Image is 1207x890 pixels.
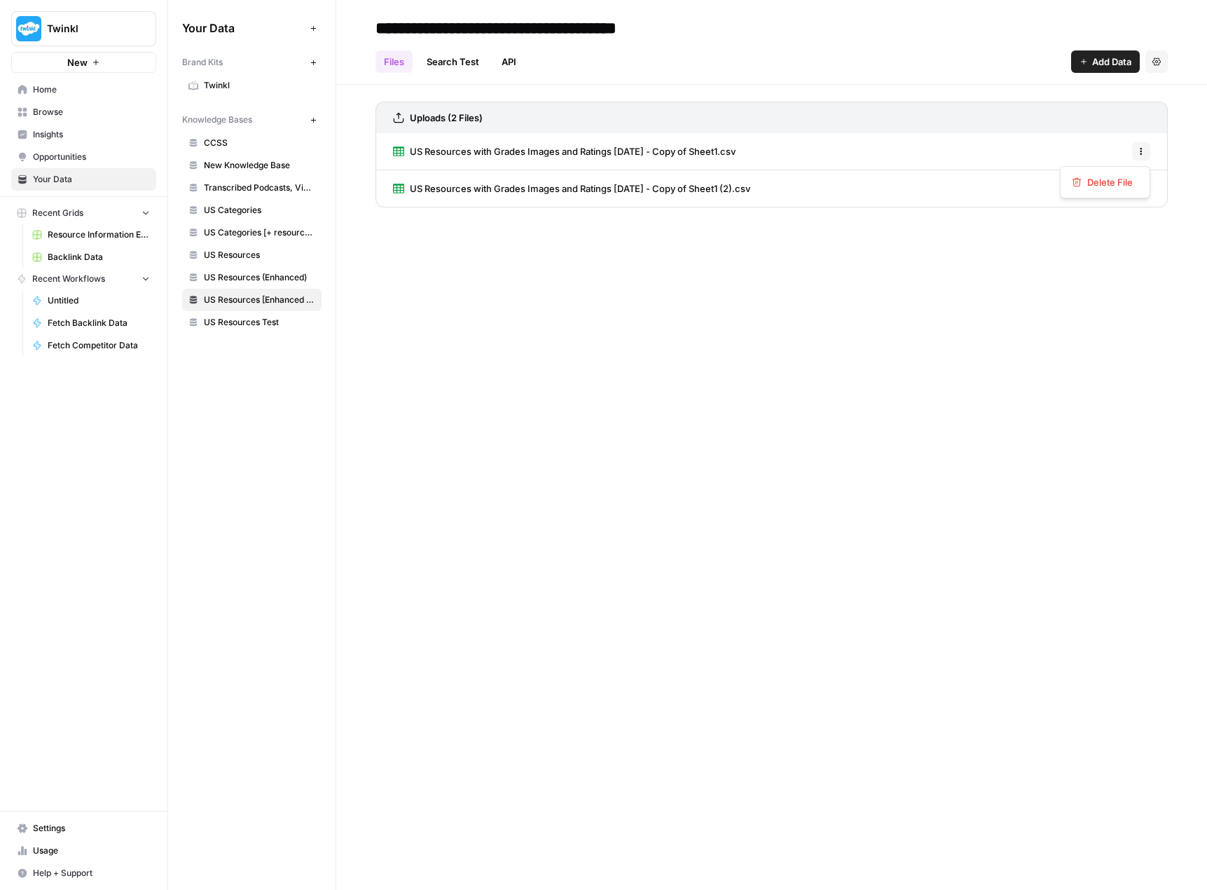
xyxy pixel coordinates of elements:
button: New [11,52,156,73]
button: Workspace: Twinkl [11,11,156,46]
span: Your Data [33,173,150,186]
span: Help + Support [33,867,150,879]
span: US Resources with Grades Images and Ratings [DATE] - Copy of Sheet1.csv [410,144,736,158]
a: API [493,50,525,73]
span: New [67,55,88,69]
a: Search Test [418,50,488,73]
a: Usage [11,840,156,862]
a: Resource Information Extraction and Descriptions [26,224,156,246]
span: Opportunities [33,151,150,163]
span: Twinkl [47,22,132,36]
span: Your Data [182,20,305,36]
a: Untitled [26,289,156,312]
a: US Resources [Enhanced + Review Count] [182,289,322,311]
h3: Uploads (2 Files) [410,111,483,125]
a: US Categories [182,199,322,221]
a: Your Data [11,168,156,191]
a: Transcribed Podcasts, Videos, etc. [182,177,322,199]
span: Delete File [1087,175,1133,189]
span: Brand Kits [182,56,223,69]
a: New Knowledge Base [182,154,322,177]
a: Insights [11,123,156,146]
img: Twinkl Logo [16,16,41,41]
span: Fetch Backlink Data [48,317,150,329]
span: Knowledge Bases [182,114,252,126]
a: Opportunities [11,146,156,168]
span: Home [33,83,150,96]
a: CCSS [182,132,322,154]
span: Settings [33,822,150,835]
a: Uploads (2 Files) [393,102,483,133]
a: Twinkl [182,74,322,97]
span: Insights [33,128,150,141]
button: Recent Grids [11,203,156,224]
span: Usage [33,844,150,857]
span: Transcribed Podcasts, Videos, etc. [204,182,315,194]
span: US Resources with Grades Images and Ratings [DATE] - Copy of Sheet1 (2).csv [410,182,750,196]
span: US Categories [204,204,315,217]
a: Settings [11,817,156,840]
a: US Resources Test [182,311,322,334]
a: Backlink Data [26,246,156,268]
span: Add Data [1092,55,1131,69]
a: Home [11,78,156,101]
span: US Resources [204,249,315,261]
a: Files [375,50,413,73]
span: Fetch Competitor Data [48,339,150,352]
span: CCSS [204,137,315,149]
button: Recent Workflows [11,268,156,289]
span: Twinkl [204,79,315,92]
a: US Resources (Enhanced) [182,266,322,289]
span: Untitled [48,294,150,307]
span: US Resources [Enhanced + Review Count] [204,294,315,306]
span: Resource Information Extraction and Descriptions [48,228,150,241]
a: US Categories [+ resource count] [182,221,322,244]
span: Recent Grids [32,207,83,219]
a: Fetch Backlink Data [26,312,156,334]
button: Add Data [1071,50,1140,73]
a: US Resources with Grades Images and Ratings [DATE] - Copy of Sheet1.csv [393,133,736,170]
a: Fetch Competitor Data [26,334,156,357]
span: Browse [33,106,150,118]
span: Recent Workflows [32,273,105,285]
span: US Categories [+ resource count] [204,226,315,239]
a: Browse [11,101,156,123]
a: US Resources [182,244,322,266]
span: US Resources (Enhanced) [204,271,315,284]
span: New Knowledge Base [204,159,315,172]
button: Help + Support [11,862,156,884]
span: US Resources Test [204,316,315,329]
span: Backlink Data [48,251,150,263]
a: US Resources with Grades Images and Ratings [DATE] - Copy of Sheet1 (2).csv [393,170,750,207]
